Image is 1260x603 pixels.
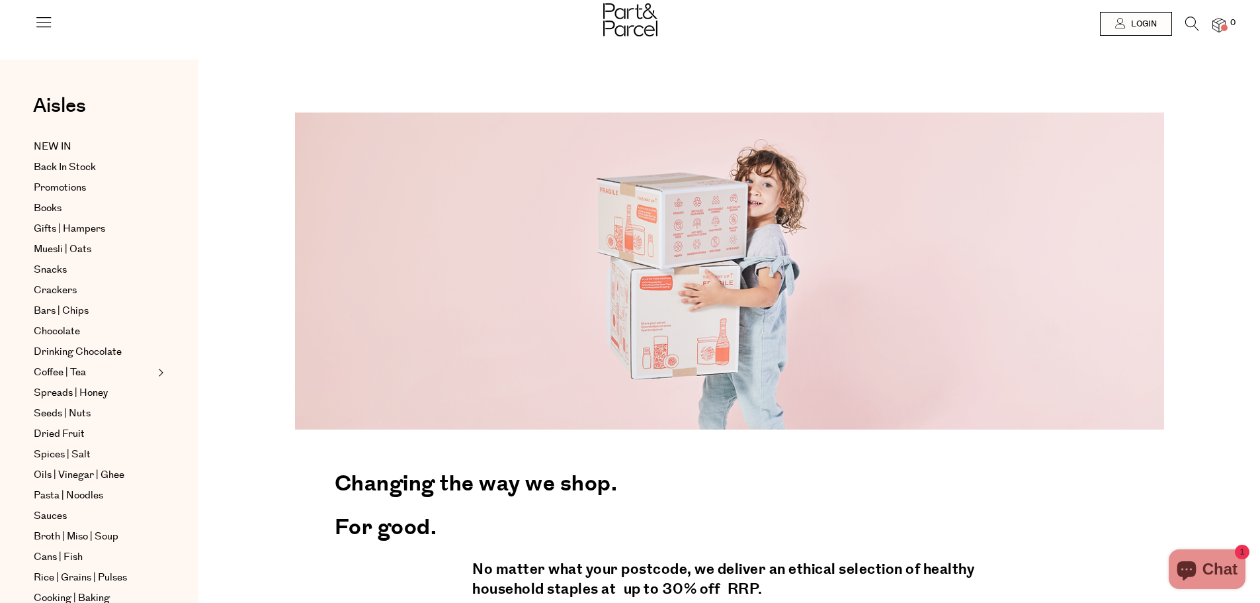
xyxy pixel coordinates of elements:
[34,570,154,586] a: Rice | Grains | Pulses
[1212,18,1226,32] a: 0
[34,221,154,237] a: Gifts | Hampers
[33,96,86,129] a: Aisles
[34,570,127,586] span: Rice | Grains | Pulses
[335,503,1124,547] h2: For good.
[34,242,91,257] span: Muesli | Oats
[34,160,96,175] span: Back In Stock
[34,139,154,155] a: NEW IN
[34,406,91,422] span: Seeds | Nuts
[34,283,154,299] a: Crackers
[34,385,154,401] a: Spreads | Honey
[34,529,118,545] span: Broth | Miso | Soup
[1100,12,1172,36] a: Login
[34,365,154,381] a: Coffee | Tea
[34,160,154,175] a: Back In Stock
[34,201,62,216] span: Books
[34,365,86,381] span: Coffee | Tea
[1227,17,1239,29] span: 0
[603,3,657,36] img: Part&Parcel
[295,113,1164,430] img: 220427_Part_Parcel-0698-1344x490.png
[34,426,154,442] a: Dried Fruit
[34,426,85,442] span: Dried Fruit
[1165,549,1249,592] inbox-online-store-chat: Shopify online store chat
[34,303,154,319] a: Bars | Chips
[34,385,108,401] span: Spreads | Honey
[34,488,154,504] a: Pasta | Noodles
[34,467,124,483] span: Oils | Vinegar | Ghee
[34,262,154,278] a: Snacks
[34,508,154,524] a: Sauces
[34,201,154,216] a: Books
[155,365,164,381] button: Expand/Collapse Coffee | Tea
[34,139,71,155] span: NEW IN
[34,344,122,360] span: Drinking Chocolate
[34,344,154,360] a: Drinking Chocolate
[34,303,89,319] span: Bars | Chips
[34,283,77,299] span: Crackers
[34,549,83,565] span: Cans | Fish
[34,262,67,278] span: Snacks
[1128,19,1157,30] span: Login
[34,508,67,524] span: Sauces
[34,180,154,196] a: Promotions
[34,180,86,196] span: Promotions
[34,324,154,340] a: Chocolate
[34,324,80,340] span: Chocolate
[34,221,105,237] span: Gifts | Hampers
[34,488,103,504] span: Pasta | Noodles
[34,447,91,463] span: Spices | Salt
[34,549,154,565] a: Cans | Fish
[34,406,154,422] a: Seeds | Nuts
[33,91,86,120] span: Aisles
[335,459,1124,503] h2: Changing the way we shop.
[34,242,154,257] a: Muesli | Oats
[34,447,154,463] a: Spices | Salt
[34,467,154,483] a: Oils | Vinegar | Ghee
[34,529,154,545] a: Broth | Miso | Soup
